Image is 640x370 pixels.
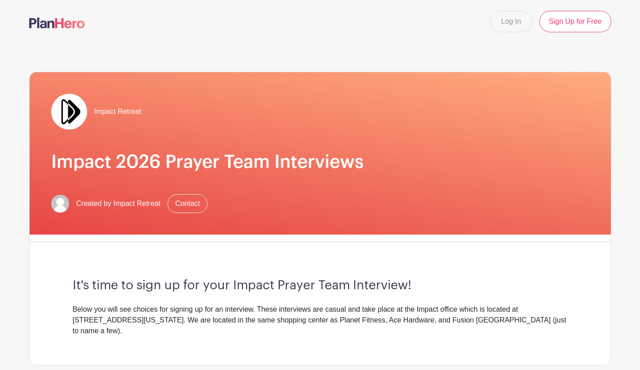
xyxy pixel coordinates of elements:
[76,198,161,209] span: Created by Impact Retreat
[51,151,589,173] h1: Impact 2026 Prayer Team Interviews
[51,195,69,213] img: default-ce2991bfa6775e67f084385cd625a349d9dcbb7a52a09fb2fda1e96e2d18dcdb.png
[539,11,611,32] a: Sign Up for Free
[168,194,207,213] a: Contact
[73,304,568,336] div: Below you will see choices for signing up for an interview. These interviews are casual and take ...
[490,11,532,32] a: Log In
[73,278,568,293] h3: It's time to sign up for your Impact Prayer Team Interview!
[51,94,87,130] img: Double%20Arrow%20Logo.jpg
[94,106,141,117] span: Impact Retreat
[29,17,85,28] img: logo-507f7623f17ff9eddc593b1ce0a138ce2505c220e1c5a4e2b4648c50719b7d32.svg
